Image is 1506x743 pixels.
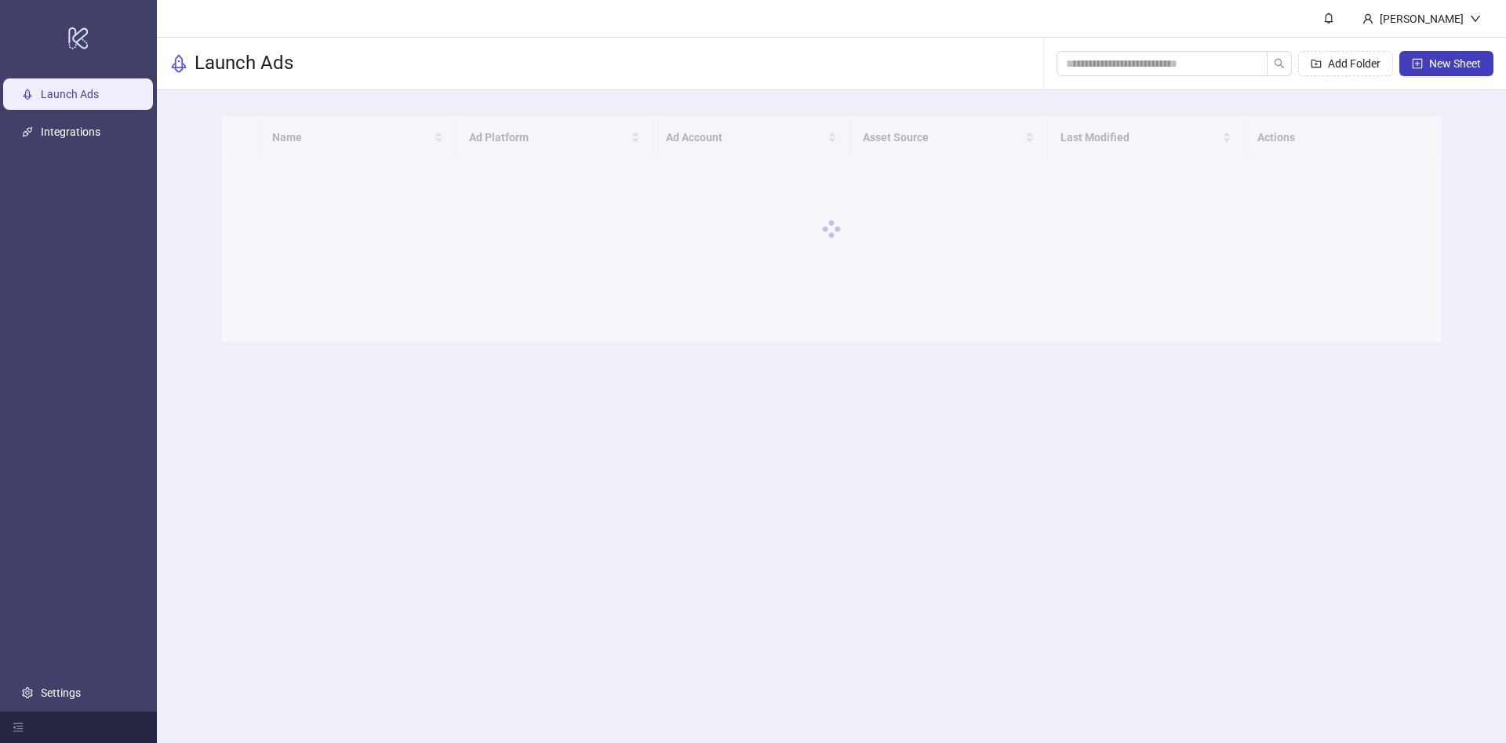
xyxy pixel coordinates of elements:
[1399,51,1493,76] button: New Sheet
[169,54,188,73] span: rocket
[1470,13,1481,24] span: down
[13,722,24,733] span: menu-fold
[1362,13,1373,24] span: user
[1373,10,1470,27] div: [PERSON_NAME]
[1429,57,1481,70] span: New Sheet
[41,687,81,699] a: Settings
[41,126,100,138] a: Integrations
[1274,58,1285,69] span: search
[1311,58,1322,69] span: folder-add
[1323,13,1334,24] span: bell
[1328,57,1380,70] span: Add Folder
[41,88,99,100] a: Launch Ads
[1298,51,1393,76] button: Add Folder
[195,51,293,76] h3: Launch Ads
[1412,58,1423,69] span: plus-square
